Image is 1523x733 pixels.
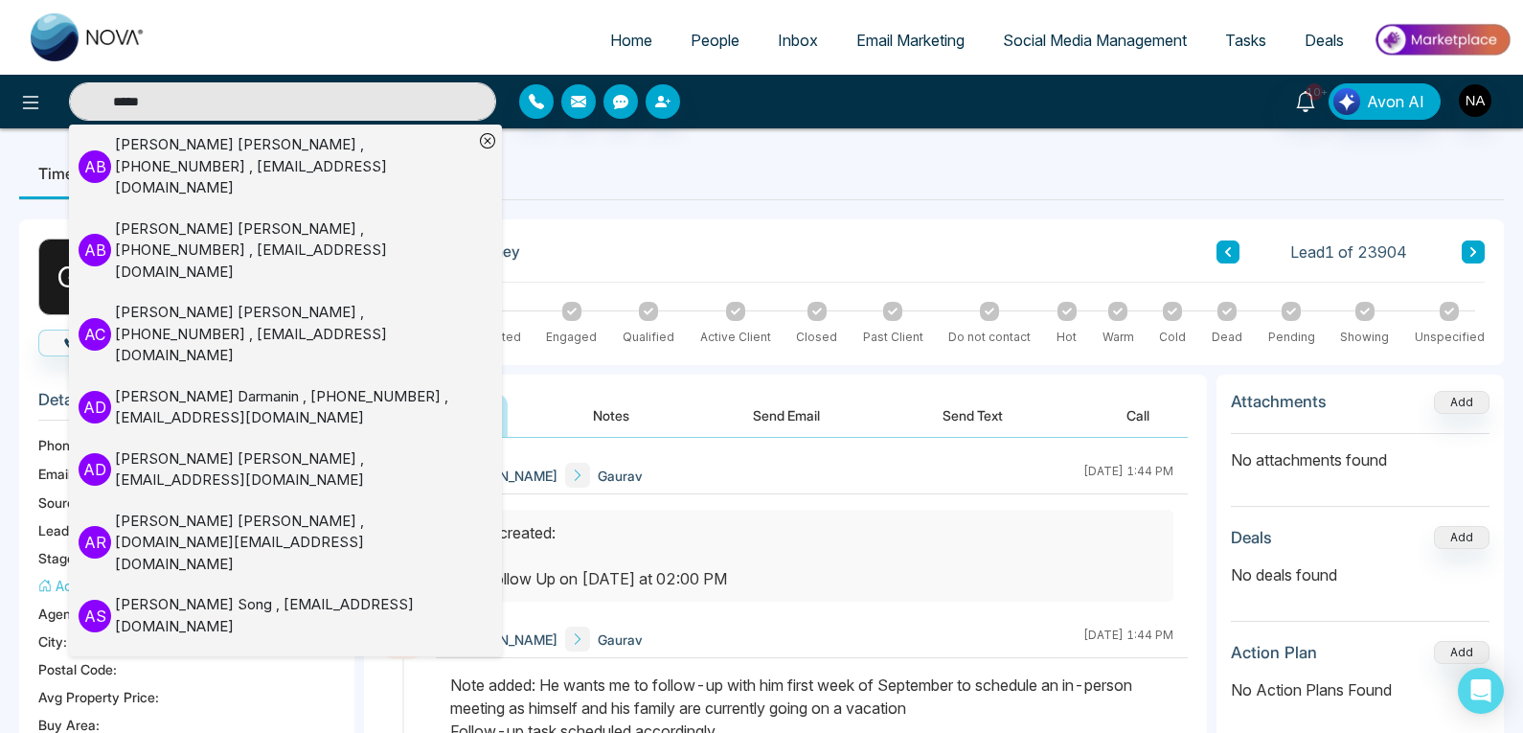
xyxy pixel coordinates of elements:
[1225,31,1266,50] span: Tasks
[79,318,111,351] p: A C
[856,31,965,50] span: Email Marketing
[796,329,837,346] div: Closed
[38,576,138,596] button: Add Address
[1367,90,1424,113] span: Avon AI
[1283,83,1329,117] a: 10+
[38,330,131,356] button: Call
[863,329,923,346] div: Past Client
[691,31,739,50] span: People
[38,239,115,315] div: G K
[115,386,473,429] div: [PERSON_NAME] Darmanin , [PHONE_NUMBER] , [EMAIL_ADDRESS][DOMAIN_NAME]
[1057,329,1077,346] div: Hot
[1231,528,1272,547] h3: Deals
[79,234,111,266] p: A B
[1329,83,1441,120] button: Avon AI
[79,150,111,183] p: A B
[38,520,107,540] span: Lead Type:
[598,630,643,650] span: Gaurav
[1231,563,1489,586] p: No deals found
[1231,434,1489,471] p: No attachments found
[38,631,67,652] span: City :
[904,394,1041,437] button: Send Text
[591,22,671,58] a: Home
[598,466,643,486] span: Gaurav
[1434,526,1489,549] button: Add
[555,394,668,437] button: Notes
[1415,329,1485,346] div: Unspecified
[1102,329,1134,346] div: Warm
[79,600,111,632] p: A S
[38,435,81,455] span: Phone:
[984,22,1206,58] a: Social Media Management
[79,391,111,424] p: A D
[115,134,473,199] div: [PERSON_NAME] [PERSON_NAME] , [PHONE_NUMBER] , [EMAIL_ADDRESS][DOMAIN_NAME]
[1088,394,1188,437] button: Call
[1305,31,1344,50] span: Deals
[38,390,335,420] h3: Details
[671,22,759,58] a: People
[759,22,837,58] a: Inbox
[715,394,858,437] button: Send Email
[1231,643,1317,662] h3: Action Plan
[1231,392,1327,411] h3: Attachments
[546,329,597,346] div: Engaged
[1340,329,1389,346] div: Showing
[1206,22,1285,58] a: Tasks
[1159,329,1186,346] div: Cold
[610,31,652,50] span: Home
[115,594,473,637] div: [PERSON_NAME] Song , [EMAIL_ADDRESS][DOMAIN_NAME]
[38,492,86,513] span: Source:
[79,526,111,559] p: A R
[1434,641,1489,664] button: Add
[1434,393,1489,409] span: Add
[115,448,473,492] div: [PERSON_NAME] [PERSON_NAME] , [EMAIL_ADDRESS][DOMAIN_NAME]
[115,302,473,367] div: [PERSON_NAME] [PERSON_NAME] , [PHONE_NUMBER] , [EMAIL_ADDRESS][DOMAIN_NAME]
[623,329,674,346] div: Qualified
[700,329,771,346] div: Active Client
[19,148,118,199] li: Timeline
[38,548,79,568] span: Stage:
[38,604,80,624] span: Agent:
[38,659,117,679] span: Postal Code :
[837,22,984,58] a: Email Marketing
[1212,329,1242,346] div: Dead
[1285,22,1363,58] a: Deals
[1268,329,1315,346] div: Pending
[1083,463,1173,488] div: [DATE] 1:44 PM
[1231,678,1489,701] p: No Action Plans Found
[38,687,159,707] span: Avg Property Price :
[38,464,75,484] span: Email:
[1003,31,1187,50] span: Social Media Management
[1083,627,1173,652] div: [DATE] 1:44 PM
[778,31,818,50] span: Inbox
[1434,391,1489,414] button: Add
[1306,83,1323,101] span: 10+
[450,630,557,650] span: [PERSON_NAME]
[1290,241,1407,263] span: Lead 1 of 23904
[1333,88,1360,115] img: Lead Flow
[1373,18,1512,61] img: Market-place.gif
[450,466,557,486] span: [PERSON_NAME]
[115,511,473,576] div: [PERSON_NAME] [PERSON_NAME] , [DOMAIN_NAME][EMAIL_ADDRESS][DOMAIN_NAME]
[948,329,1031,346] div: Do not contact
[1459,84,1491,117] img: User Avatar
[79,453,111,486] p: A D
[115,218,473,284] div: [PERSON_NAME] [PERSON_NAME] , [PHONE_NUMBER] , [EMAIL_ADDRESS][DOMAIN_NAME]
[31,13,146,61] img: Nova CRM Logo
[1458,668,1504,714] div: Open Intercom Messenger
